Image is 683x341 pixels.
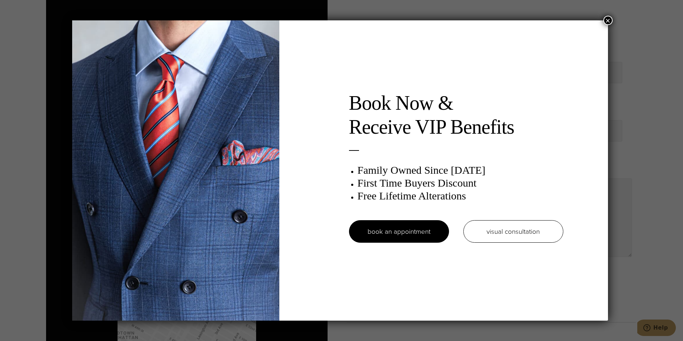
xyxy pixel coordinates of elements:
[349,91,563,139] h2: Book Now & Receive VIP Benefits
[358,189,563,202] h3: Free Lifetime Alterations
[349,220,449,243] a: book an appointment
[16,5,31,11] span: Help
[358,177,563,189] h3: First Time Buyers Discount
[463,220,563,243] a: visual consultation
[603,16,613,25] button: Close
[358,164,563,177] h3: Family Owned Since [DATE]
